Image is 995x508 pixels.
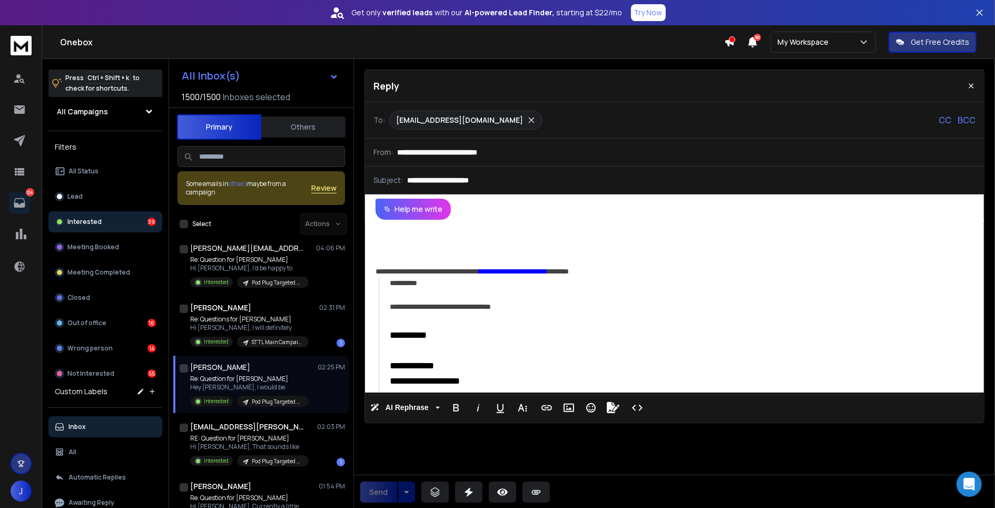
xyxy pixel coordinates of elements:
span: others [229,179,247,188]
p: Meeting Completed [67,268,130,277]
button: Inbox [48,416,162,437]
p: Out of office [67,319,106,327]
p: 01:54 PM [319,482,345,491]
h3: Inboxes selected [223,91,290,103]
button: AI Rephrase [368,397,442,418]
p: 124 [26,188,34,197]
button: All Campaigns [48,101,162,122]
p: STTL Main Campaign [252,338,302,346]
p: Re: Question for [PERSON_NAME] [190,494,309,502]
button: Automatic Replies [48,467,162,488]
p: Closed [67,294,90,302]
div: 55 [147,369,156,378]
button: Code View [627,397,647,418]
p: Hi [PERSON_NAME], That sounds like [190,443,309,451]
button: Wrong person14 [48,338,162,359]
p: Pod Plug Targeted Cities Sept [252,398,302,406]
button: Insert Link (Ctrl+K) [537,397,557,418]
div: 39 [147,218,156,226]
h1: All Inbox(s) [182,71,240,81]
p: My Workspace [777,37,833,47]
p: Re: Question for [PERSON_NAME] [190,256,309,264]
button: Others [261,115,346,139]
p: Hi [PERSON_NAME], I’d be happy to [190,264,309,272]
p: Hi [PERSON_NAME], I will definitely [190,324,309,332]
span: 50 [754,34,761,41]
img: logo [11,36,32,55]
label: Select [192,220,211,228]
button: More Text [513,397,533,418]
p: Not Interested [67,369,114,378]
p: Press to check for shortcuts. [65,73,140,94]
span: AI Rephrase [383,403,431,412]
p: Pod Plug Targeted Cities Sept [252,457,302,465]
p: CC [939,114,951,126]
button: Closed [48,287,162,308]
button: All Status [48,161,162,182]
button: J [11,481,32,502]
div: 1 [337,458,345,466]
p: All [68,448,76,456]
button: Meeting Booked [48,237,162,258]
p: 02:31 PM [319,304,345,312]
p: [EMAIL_ADDRESS][DOMAIN_NAME] [396,115,523,125]
p: 04:06 PM [316,244,345,252]
p: Re: Questions for [PERSON_NAME] [190,315,309,324]
button: Review [311,183,337,193]
p: Subject: [373,175,403,185]
p: Interested [204,397,229,405]
button: Try Now [631,4,666,21]
button: All [48,442,162,463]
button: Lead [48,186,162,207]
p: To: [373,115,385,125]
p: Pod Plug Targeted Cities Sept [252,279,302,287]
p: Get Free Credits [911,37,969,47]
h1: [EMAIL_ADDRESS][PERSON_NAME][DOMAIN_NAME] [190,422,306,432]
strong: verified leads [383,7,433,18]
h1: All Campaigns [57,106,108,117]
button: Bold (Ctrl+B) [446,397,466,418]
strong: AI-powered Lead Finder, [465,7,555,18]
button: Meeting Completed [48,262,162,283]
p: Try Now [634,7,663,18]
p: Automatic Replies [68,473,126,482]
button: Interested39 [48,211,162,232]
button: Help me write [376,199,451,220]
span: Ctrl + Shift + k [86,72,131,84]
button: Italic (Ctrl+I) [468,397,488,418]
p: 02:03 PM [317,423,345,431]
h1: [PERSON_NAME] [190,302,251,313]
p: 02:25 PM [318,363,345,372]
button: All Inbox(s) [173,65,347,86]
button: Not Interested55 [48,363,162,384]
p: BCC [958,114,976,126]
button: Emoticons [581,397,601,418]
p: Get only with our starting at $22/mo [352,7,623,18]
p: Re: Question for [PERSON_NAME] [190,375,309,383]
p: Wrong person [67,344,113,353]
p: Interested [204,338,229,346]
button: Out of office16 [48,312,162,334]
div: 1 [337,339,345,347]
button: Get Free Credits [889,32,977,53]
h1: Onebox [60,36,724,48]
h3: Filters [48,140,162,154]
button: Underline (Ctrl+U) [490,397,510,418]
div: Open Intercom Messenger [957,472,982,497]
p: Interested [67,218,102,226]
button: Primary [177,114,261,140]
div: Some emails in maybe from a campaign [186,180,311,197]
h1: [PERSON_NAME][EMAIL_ADDRESS][DOMAIN_NAME] [190,243,306,253]
p: Lead [67,192,83,201]
p: Awaiting Reply [68,499,114,507]
p: Interested [204,278,229,286]
h1: [PERSON_NAME] [190,481,251,492]
h1: [PERSON_NAME] [190,362,250,373]
p: Interested [204,457,229,465]
button: Insert Image (Ctrl+P) [559,397,579,418]
button: Signature [603,397,623,418]
p: Meeting Booked [67,243,119,251]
